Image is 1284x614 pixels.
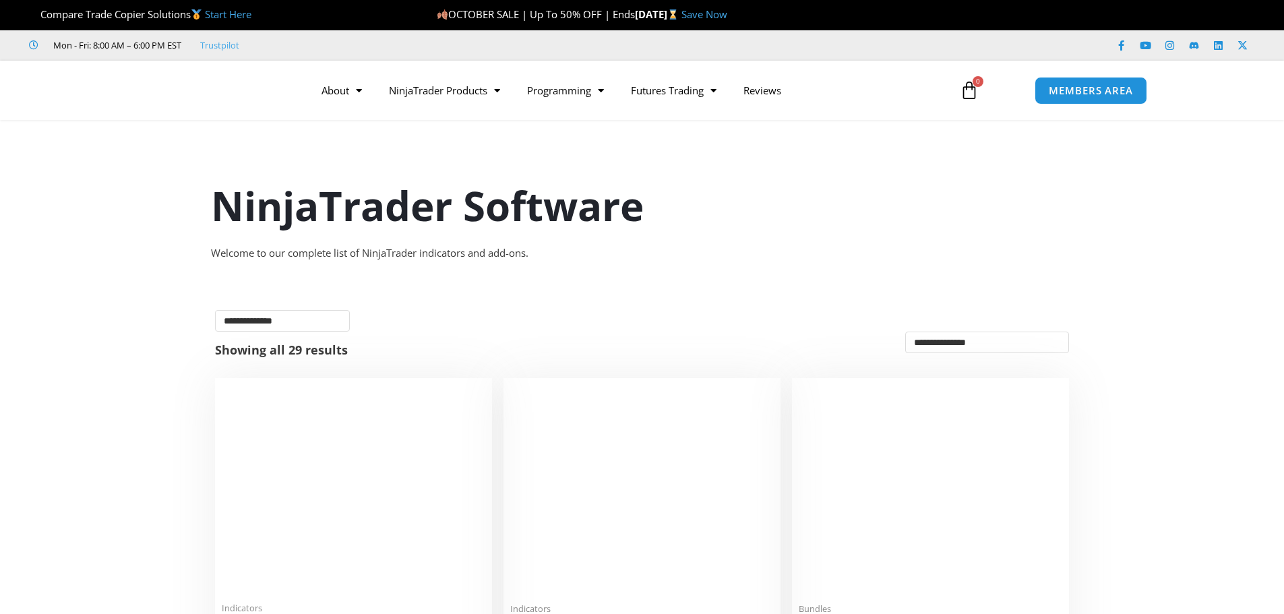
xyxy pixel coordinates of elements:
[514,75,617,106] a: Programming
[1049,86,1133,96] span: MEMBERS AREA
[29,7,251,21] span: Compare Trade Copier Solutions
[437,7,635,21] span: OCTOBER SALE | Up To 50% OFF | Ends
[211,244,1074,263] div: Welcome to our complete list of NinjaTrader indicators and add-ons.
[905,332,1069,353] select: Shop order
[191,9,202,20] img: 🥇
[211,177,1074,234] h1: NinjaTrader Software
[137,66,282,115] img: LogoAI | Affordable Indicators – NinjaTrader
[222,603,485,614] span: Indicators
[375,75,514,106] a: NinjaTrader Products
[635,7,681,21] strong: [DATE]
[617,75,730,106] a: Futures Trading
[510,385,774,594] img: Account Risk Manager
[668,9,678,20] img: ⌛
[205,7,251,21] a: Start Here
[730,75,795,106] a: Reviews
[222,385,485,594] img: Duplicate Account Actions
[215,344,348,356] p: Showing all 29 results
[973,76,983,87] span: 0
[308,75,375,106] a: About
[30,9,40,20] img: 🏆
[437,9,448,20] img: 🍂
[200,37,239,53] a: Trustpilot
[50,37,181,53] span: Mon - Fri: 8:00 AM – 6:00 PM EST
[681,7,727,21] a: Save Now
[308,75,944,106] nav: Menu
[1035,77,1147,104] a: MEMBERS AREA
[799,385,1062,595] img: Accounts Dashboard Suite
[940,71,999,110] a: 0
